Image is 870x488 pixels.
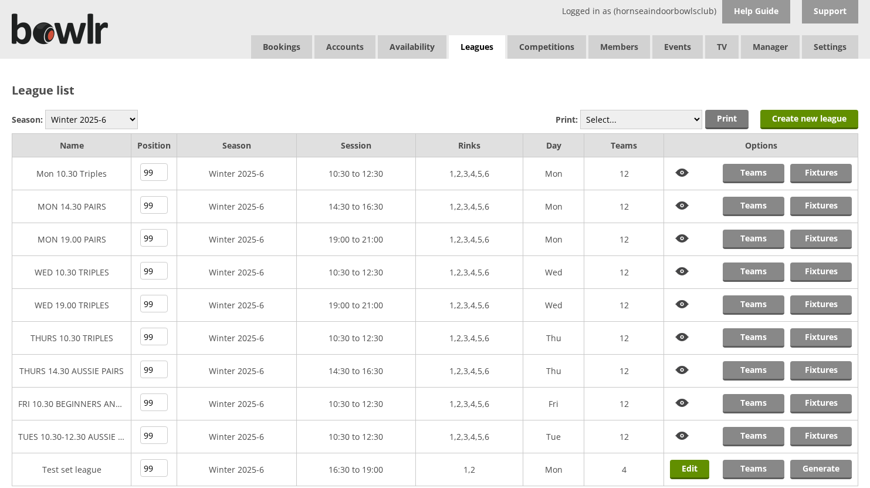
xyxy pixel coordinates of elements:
[670,394,695,412] img: View
[378,35,446,59] a: Availability
[177,190,296,223] td: Winter 2025-6
[664,134,858,157] td: Options
[584,420,664,453] td: 12
[584,388,664,420] td: 12
[670,361,695,379] img: View
[296,388,415,420] td: 10:30 to 12:30
[523,388,584,420] td: Fri
[670,427,695,445] img: View
[723,230,784,249] a: Teams
[12,256,131,289] td: WED 10.30 TRIPLES
[523,223,584,256] td: Mon
[584,256,664,289] td: 12
[790,197,852,216] a: Fixtures
[12,453,131,486] td: Test set league
[790,361,852,381] a: Fixtures
[723,394,784,413] a: Teams
[449,35,505,59] a: Leagues
[296,157,415,190] td: 10:30 to 12:30
[177,134,296,157] td: Season
[177,223,296,256] td: Winter 2025-6
[415,157,523,190] td: 1,2,3,4,5,6
[802,35,858,59] span: Settings
[723,328,784,348] a: Teams
[415,289,523,322] td: 1,2,3,4,5,6
[523,355,584,388] td: Thu
[670,164,695,182] img: View
[741,35,800,59] span: Manager
[296,322,415,355] td: 10:30 to 12:30
[177,256,296,289] td: Winter 2025-6
[670,262,695,281] img: View
[584,355,664,388] td: 12
[296,190,415,223] td: 14:30 to 16:30
[723,427,784,446] a: Teams
[556,114,578,125] label: Print:
[12,114,43,125] label: Season:
[584,322,664,355] td: 12
[177,322,296,355] td: Winter 2025-6
[177,157,296,190] td: Winter 2025-6
[296,355,415,388] td: 14:30 to 16:30
[296,453,415,486] td: 16:30 to 19:00
[523,134,584,157] td: Day
[584,190,664,223] td: 12
[523,190,584,223] td: Mon
[670,295,695,314] img: View
[296,134,415,157] td: Session
[790,262,852,282] a: Fixtures
[12,388,131,420] td: FRI 10.30 BEGINNERS AND IMPROVERS
[296,420,415,453] td: 10:30 to 12:30
[670,460,709,479] a: Edit
[790,460,852,479] a: Generate
[296,256,415,289] td: 10:30 to 12:30
[523,256,584,289] td: Wed
[12,134,131,157] td: Name
[705,110,749,129] input: Print
[415,322,523,355] td: 1,2,3,4,5,6
[251,35,312,59] a: Bookings
[415,355,523,388] td: 1,2,3,4,5,6
[670,230,695,248] img: View
[670,328,695,346] img: View
[296,289,415,322] td: 19:00 to 21:00
[723,262,784,282] a: Teams
[12,157,131,190] td: Mon 10.30 Triples
[652,35,703,59] a: Events
[415,256,523,289] td: 1,2,3,4,5,6
[12,223,131,256] td: MON 19.00 PAIRS
[790,295,852,315] a: Fixtures
[415,420,523,453] td: 1,2,3,4,5,6
[723,197,784,216] a: Teams
[507,35,586,59] a: Competitions
[584,223,664,256] td: 12
[12,82,858,98] h2: League list
[12,420,131,453] td: TUES 10.30-12.30 AUSSIE PAIRS
[177,388,296,420] td: Winter 2025-6
[723,164,784,183] a: Teams
[12,355,131,388] td: THURS 14.30 AUSSIE PAIRS
[177,420,296,453] td: Winter 2025-6
[415,223,523,256] td: 1,2,3,4,5,6
[131,134,177,157] td: Position
[523,322,584,355] td: Thu
[723,460,784,479] a: Teams
[584,157,664,190] td: 12
[670,197,695,215] img: View
[723,295,784,315] a: Teams
[723,361,784,381] a: Teams
[415,453,523,486] td: 1,2
[177,453,296,486] td: Winter 2025-6
[415,134,523,157] td: Rinks
[760,110,858,129] a: Create new league
[296,223,415,256] td: 19:00 to 21:00
[705,35,739,59] span: TV
[12,322,131,355] td: THURS 10.30 TRIPLES
[177,289,296,322] td: Winter 2025-6
[790,328,852,348] a: Fixtures
[415,388,523,420] td: 1,2,3,4,5,6
[12,289,131,322] td: WED 19.00 TRIPLES
[523,453,584,486] td: Mon
[790,427,852,446] a: Fixtures
[584,134,664,157] td: Teams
